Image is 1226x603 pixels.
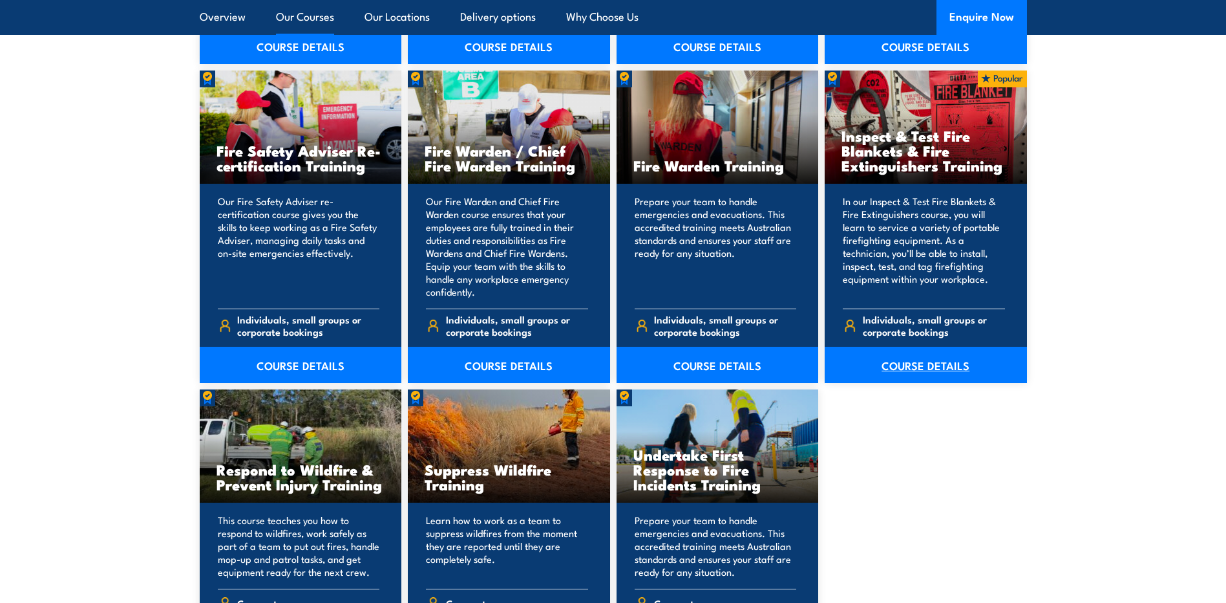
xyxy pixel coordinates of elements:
span: Individuals, small groups or corporate bookings [446,313,588,338]
a: COURSE DETAILS [200,347,402,383]
span: Individuals, small groups or corporate bookings [863,313,1005,338]
h3: Fire Safety Adviser Re-certification Training [217,143,385,173]
p: Prepare your team to handle emergencies and evacuations. This accredited training meets Australia... [635,514,797,578]
a: COURSE DETAILS [825,28,1027,64]
h3: Suppress Wildfire Training [425,462,593,492]
h3: Undertake First Response to Fire Incidents Training [633,447,802,492]
a: COURSE DETAILS [825,347,1027,383]
h3: Inspect & Test Fire Blankets & Fire Extinguishers Training [841,128,1010,173]
a: COURSE DETAILS [408,28,610,64]
p: Our Fire Safety Adviser re-certification course gives you the skills to keep working as a Fire Sa... [218,195,380,298]
a: COURSE DETAILS [617,28,819,64]
h3: Fire Warden Training [633,158,802,173]
p: This course teaches you how to respond to wildfires, work safely as part of a team to put out fir... [218,514,380,578]
p: Learn how to work as a team to suppress wildfires from the moment they are reported until they ar... [426,514,588,578]
span: Individuals, small groups or corporate bookings [237,313,379,338]
a: COURSE DETAILS [408,347,610,383]
a: COURSE DETAILS [617,347,819,383]
p: In our Inspect & Test Fire Blankets & Fire Extinguishers course, you will learn to service a vari... [843,195,1005,298]
a: COURSE DETAILS [200,28,402,64]
p: Prepare your team to handle emergencies and evacuations. This accredited training meets Australia... [635,195,797,298]
p: Our Fire Warden and Chief Fire Warden course ensures that your employees are fully trained in the... [426,195,588,298]
h3: Fire Warden / Chief Fire Warden Training [425,143,593,173]
h3: Respond to Wildfire & Prevent Injury Training [217,462,385,492]
span: Individuals, small groups or corporate bookings [654,313,796,338]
